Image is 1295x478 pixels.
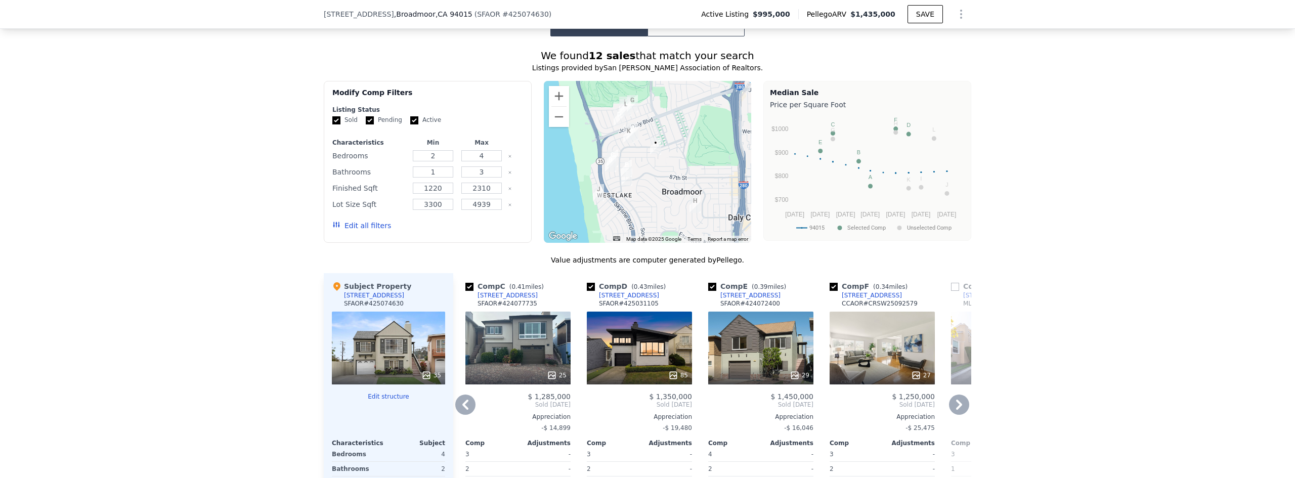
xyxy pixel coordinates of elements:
[761,439,813,447] div: Adjustments
[332,462,386,476] div: Bathrooms
[785,211,804,218] text: [DATE]
[860,211,880,218] text: [DATE]
[587,451,591,458] span: 3
[587,439,639,447] div: Comp
[836,211,855,218] text: [DATE]
[465,462,516,476] div: 2
[708,236,748,242] a: Report a map error
[391,447,445,461] div: 4
[708,281,790,291] div: Comp E
[474,9,552,19] div: ( )
[884,447,935,461] div: -
[830,413,935,421] div: Appreciation
[366,116,402,124] label: Pending
[627,95,638,112] div: 63 Lakemont Dr
[830,439,882,447] div: Comp
[830,451,834,458] span: 3
[708,462,759,476] div: 2
[687,236,702,242] a: Terms (opens in new tab)
[465,291,538,299] a: [STREET_ADDRESS]
[869,283,912,290] span: ( miles)
[324,49,971,63] div: We found that match your search
[911,370,931,380] div: 27
[587,462,637,476] div: 2
[627,123,638,140] div: 57 Dorchester Dr
[905,424,935,431] span: -$ 25,475
[894,120,898,126] text: H
[907,225,952,231] text: Unselected Comp
[770,112,965,238] svg: A chart.
[607,150,618,167] div: 40 Oakmont Dr
[763,447,813,461] div: -
[775,172,789,180] text: $800
[784,424,813,431] span: -$ 16,046
[332,165,407,179] div: Bathrooms
[505,283,548,290] span: ( miles)
[818,139,822,145] text: E
[857,149,860,155] text: B
[502,10,549,18] span: # 425074630
[770,393,813,401] span: $ 1,450,000
[614,109,625,126] div: 255 Glenwood Ave
[809,225,825,231] text: 94015
[850,10,895,18] span: $1,435,000
[546,230,580,243] a: Open this area in Google Maps (opens a new window)
[344,299,404,308] div: SFAOR # 425074630
[410,116,418,124] input: Active
[477,10,500,18] span: SFAOR
[465,401,571,409] span: Sold [DATE]
[411,139,455,147] div: Min
[520,462,571,476] div: -
[830,291,902,299] a: [STREET_ADDRESS]
[619,97,630,114] div: 56 Eastgate Dr
[951,291,1023,299] a: [STREET_ADDRESS]
[332,221,391,231] button: Edit all filters
[641,447,692,461] div: -
[908,5,943,23] button: SAVE
[332,197,407,211] div: Lot Size Sqft
[720,299,780,308] div: SFAOR # 424072400
[951,4,971,24] button: Show Options
[906,122,911,128] text: D
[332,139,407,147] div: Characteristics
[708,439,761,447] div: Comp
[830,462,880,476] div: 2
[332,88,523,106] div: Modify Comp Filters
[549,86,569,106] button: Zoom in
[332,393,445,401] button: Edit structure
[869,174,873,180] text: A
[689,196,701,213] div: 1743 Louvaine Dr
[770,88,965,98] div: Median Sale
[770,98,965,112] div: Price per Square Foot
[882,439,935,447] div: Adjustments
[831,121,835,127] text: C
[708,291,781,299] a: [STREET_ADDRESS]
[753,9,790,19] span: $995,000
[587,281,670,291] div: Comp D
[937,211,957,218] text: [DATE]
[912,211,931,218] text: [DATE]
[605,155,616,172] div: 65 Park Manor Dr
[465,413,571,421] div: Appreciation
[842,299,918,308] div: CCAOR # CRSW25092579
[478,291,538,299] div: [STREET_ADDRESS]
[920,176,922,182] text: I
[830,281,912,291] div: Comp F
[332,116,358,124] label: Sold
[478,299,537,308] div: SFAOR # 424077735
[511,283,525,290] span: 0.41
[951,413,1056,421] div: Appreciation
[332,439,388,447] div: Characteristics
[811,211,830,218] text: [DATE]
[589,50,636,62] strong: 12 sales
[634,283,647,290] span: 0.43
[701,9,753,19] span: Active Listing
[945,182,948,188] text: J
[508,187,512,191] button: Clear
[830,401,935,409] span: Sold [DATE]
[621,168,632,186] div: 40 Brooklawn Ave
[771,125,789,133] text: $1000
[599,291,659,299] div: [STREET_ADDRESS]
[332,281,411,291] div: Subject Property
